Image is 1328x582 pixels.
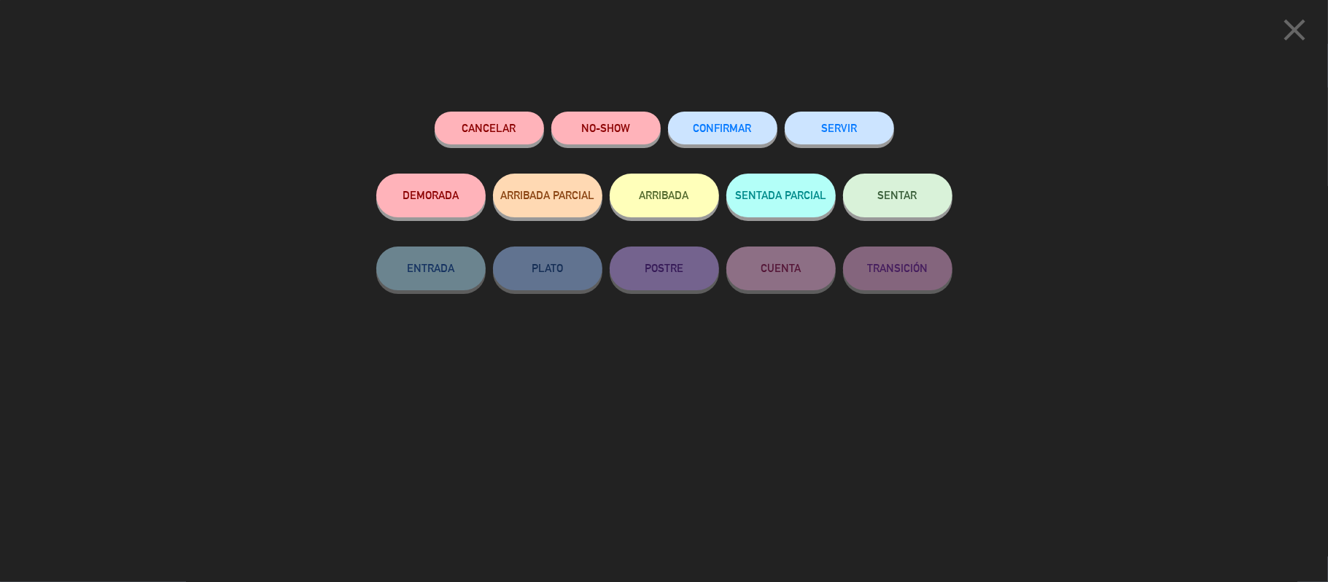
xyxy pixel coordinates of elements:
[500,189,594,201] span: ARRIBADA PARCIAL
[843,247,952,290] button: TRANSICIÓN
[668,112,777,144] button: CONFIRMAR
[551,112,661,144] button: NO-SHOW
[694,122,752,134] span: CONFIRMAR
[726,174,836,217] button: SENTADA PARCIAL
[435,112,544,144] button: Cancelar
[376,247,486,290] button: ENTRADA
[726,247,836,290] button: CUENTA
[493,247,602,290] button: PLATO
[843,174,952,217] button: SENTAR
[610,247,719,290] button: POSTRE
[1276,12,1313,48] i: close
[785,112,894,144] button: SERVIR
[878,189,917,201] span: SENTAR
[1272,11,1317,54] button: close
[376,174,486,217] button: DEMORADA
[493,174,602,217] button: ARRIBADA PARCIAL
[610,174,719,217] button: ARRIBADA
